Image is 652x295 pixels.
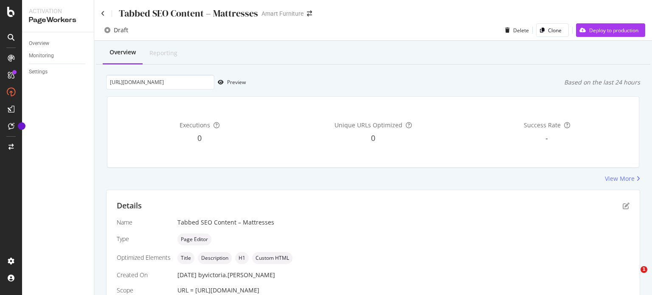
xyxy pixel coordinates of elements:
div: Created On [117,271,171,279]
div: neutral label [177,252,194,264]
span: - [545,133,548,143]
a: Settings [29,67,88,76]
div: Tabbed SEO Content – Mattresses [177,218,630,227]
div: Optimized Elements [117,253,171,262]
div: Activation [29,7,87,15]
span: 0 [197,133,202,143]
span: URL = [URL][DOMAIN_NAME] [177,286,259,294]
div: Draft [114,26,128,34]
div: Clone [548,27,562,34]
div: Scope [117,286,171,295]
button: Preview [214,76,246,89]
span: Unique URLs Optimized [334,121,402,129]
div: by victoria.[PERSON_NAME] [198,271,275,279]
a: Click to go back [101,11,105,17]
div: Details [117,200,142,211]
div: Delete [513,27,529,34]
iframe: Intercom live chat [623,266,644,287]
div: Tabbed SEO Content – Mattresses [119,7,258,20]
div: neutral label [198,252,232,264]
div: View More [605,174,635,183]
span: Description [201,256,228,261]
div: Tooltip anchor [18,122,25,130]
a: Overview [29,39,88,48]
span: 1 [641,266,647,273]
span: Success Rate [524,121,561,129]
div: Deploy to production [589,27,638,34]
div: neutral label [252,252,292,264]
div: Preview [227,79,246,86]
div: Overview [29,39,49,48]
div: Monitoring [29,51,54,60]
span: 0 [371,133,375,143]
div: Type [117,235,171,243]
div: arrow-right-arrow-left [307,11,312,17]
div: neutral label [235,252,249,264]
a: View More [605,174,640,183]
div: [DATE] [177,271,630,279]
div: Name [117,218,171,227]
a: Monitoring [29,51,88,60]
span: Title [181,256,191,261]
button: Deploy to production [576,23,645,37]
span: H1 [239,256,245,261]
span: Custom HTML [256,256,289,261]
div: neutral label [177,233,211,245]
div: Overview [110,48,136,56]
div: Based on the last 24 hours [564,78,640,87]
div: Amart Furniture [261,9,304,18]
div: Reporting [149,49,177,57]
div: Settings [29,67,48,76]
div: PageWorkers [29,15,87,25]
div: pen-to-square [623,202,630,209]
input: Preview your optimization on a URL [106,75,214,90]
button: Clone [536,23,569,37]
button: Delete [502,23,529,37]
span: Page Editor [181,237,208,242]
span: Executions [180,121,210,129]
